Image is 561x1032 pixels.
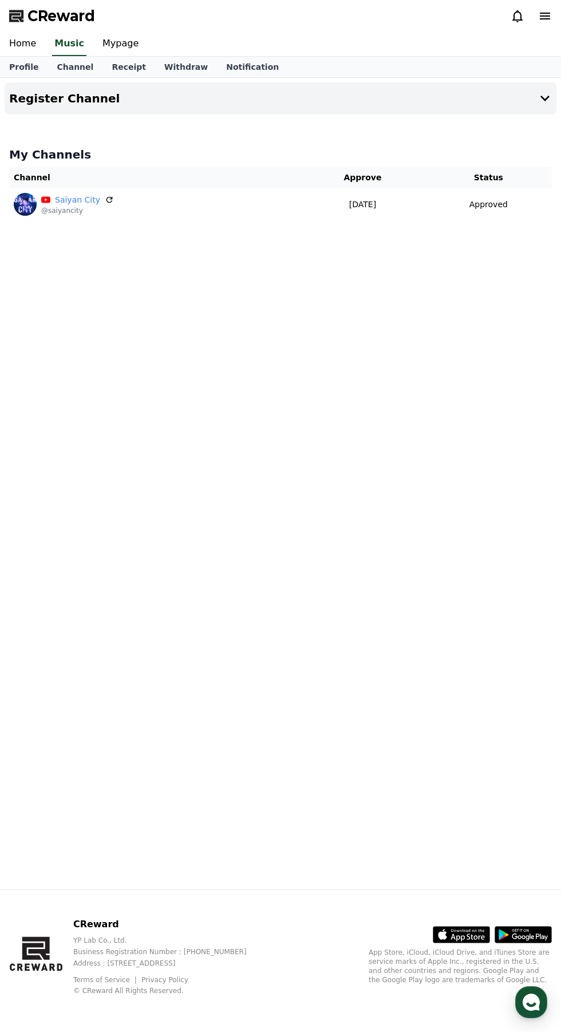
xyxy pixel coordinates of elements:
a: Settings [148,363,220,392]
a: Receipt [102,57,155,77]
p: [DATE] [305,199,420,211]
img: Saiyan City [14,193,37,216]
p: CReward [73,918,265,931]
span: Settings [169,380,197,389]
a: Mypage [93,32,148,56]
a: Privacy Policy [141,976,188,984]
a: Saiyan City [55,194,100,206]
a: Terms of Service [73,976,139,984]
h4: My Channels [9,147,552,163]
p: © CReward All Rights Reserved. [73,986,265,995]
p: @saiyancity [41,206,114,215]
p: YP Lab Co., Ltd. [73,936,265,945]
th: Channel [9,167,300,188]
p: Approved [469,199,508,211]
span: Home [29,380,49,389]
span: Messages [95,381,129,390]
span: CReward [27,7,95,25]
th: Status [425,167,552,188]
button: Register Channel [5,82,556,114]
a: Home [3,363,76,392]
p: App Store, iCloud, iCloud Drive, and iTunes Store are service marks of Apple Inc., registered in ... [369,948,552,984]
p: Address : [STREET_ADDRESS] [73,959,265,968]
a: Music [52,32,86,56]
a: Messages [76,363,148,392]
a: Channel [48,57,102,77]
h4: Register Channel [9,92,120,105]
th: Approve [300,167,425,188]
a: Notification [217,57,288,77]
a: Withdraw [155,57,217,77]
p: Business Registration Number : [PHONE_NUMBER] [73,947,265,956]
a: CReward [9,7,95,25]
